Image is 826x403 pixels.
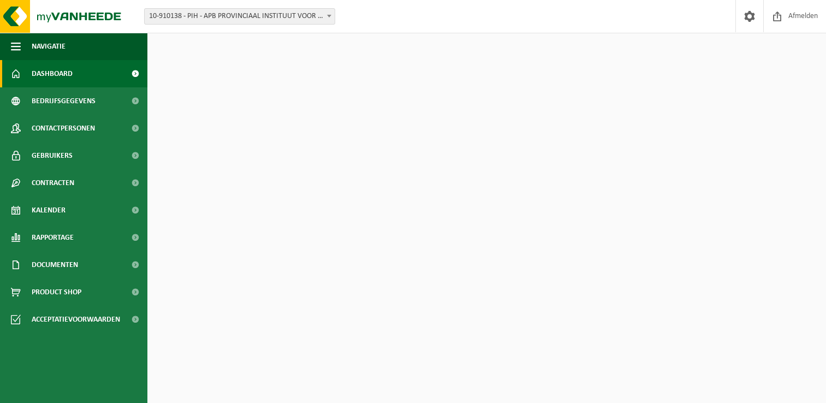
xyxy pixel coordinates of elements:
span: 10-910138 - PIH - APB PROVINCIAAL INSTITUUT VOOR HYGIENE - ANTWERPEN [145,9,335,24]
span: Navigatie [32,33,66,60]
span: 10-910138 - PIH - APB PROVINCIAAL INSTITUUT VOOR HYGIENE - ANTWERPEN [144,8,335,25]
span: Bedrijfsgegevens [32,87,96,115]
span: Kalender [32,197,66,224]
span: Product Shop [32,278,81,306]
span: Contracten [32,169,74,197]
span: Gebruikers [32,142,73,169]
span: Documenten [32,251,78,278]
span: Acceptatievoorwaarden [32,306,120,333]
span: Rapportage [32,224,74,251]
span: Dashboard [32,60,73,87]
span: Contactpersonen [32,115,95,142]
